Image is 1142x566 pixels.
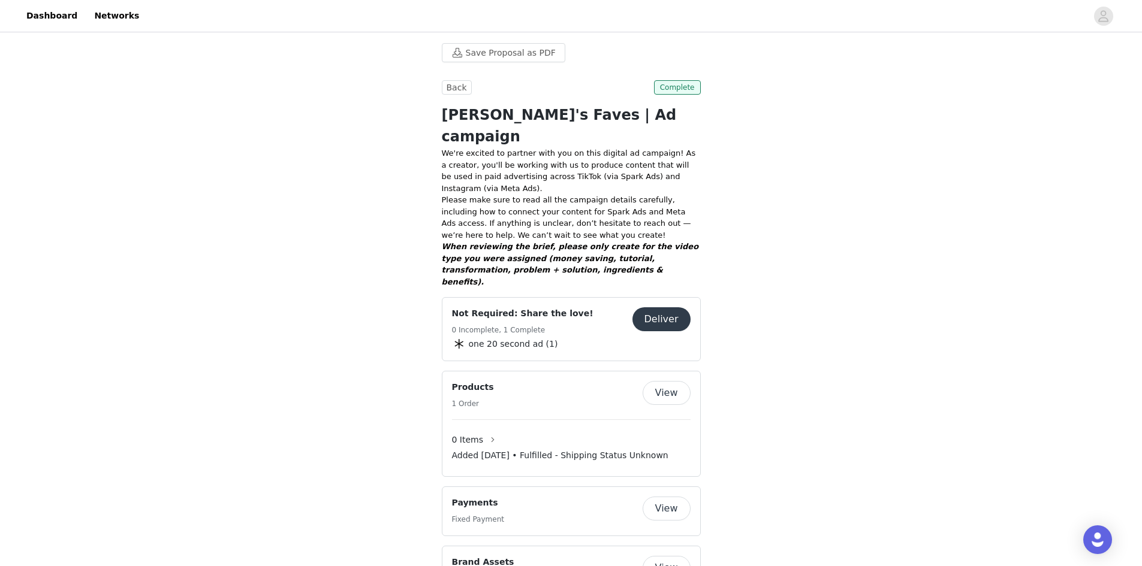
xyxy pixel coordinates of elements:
[19,2,85,29] a: Dashboard
[654,80,701,95] span: Complete
[452,381,494,394] h4: Products
[442,371,701,477] div: Products
[1083,525,1112,554] div: Open Intercom Messenger
[643,381,691,405] button: View
[87,2,146,29] a: Networks
[442,297,701,361] div: Not Required: Share the love!
[469,338,558,350] span: one 20 second ad (1)
[442,43,565,62] button: Save Proposal as PDF
[452,497,504,509] h4: Payments
[452,325,593,335] h5: 0 Incomplete, 1 Complete
[442,486,701,536] div: Payments
[632,307,691,331] button: Deliver
[452,449,668,462] span: Added [DATE] • Fulfilled - Shipping Status Unknown
[442,104,701,147] h1: [PERSON_NAME]'s Faves | Ad campaign
[442,80,472,95] button: Back
[442,194,701,241] p: Please make sure to read all the campaign details carefully, including how to connect your conten...
[452,307,593,320] h4: Not Required: Share the love!
[1098,7,1109,26] div: avatar
[452,514,504,525] h5: Fixed Payment
[442,147,701,194] p: We're excited to partner with you on this digital ad campaign! As a creator, you'll be working wi...
[452,434,484,446] span: 0 Items
[643,497,691,520] button: View
[452,398,494,409] h5: 1 Order
[442,242,699,286] strong: When reviewing the brief, please only create for the video type you were assigned (money saving, ...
